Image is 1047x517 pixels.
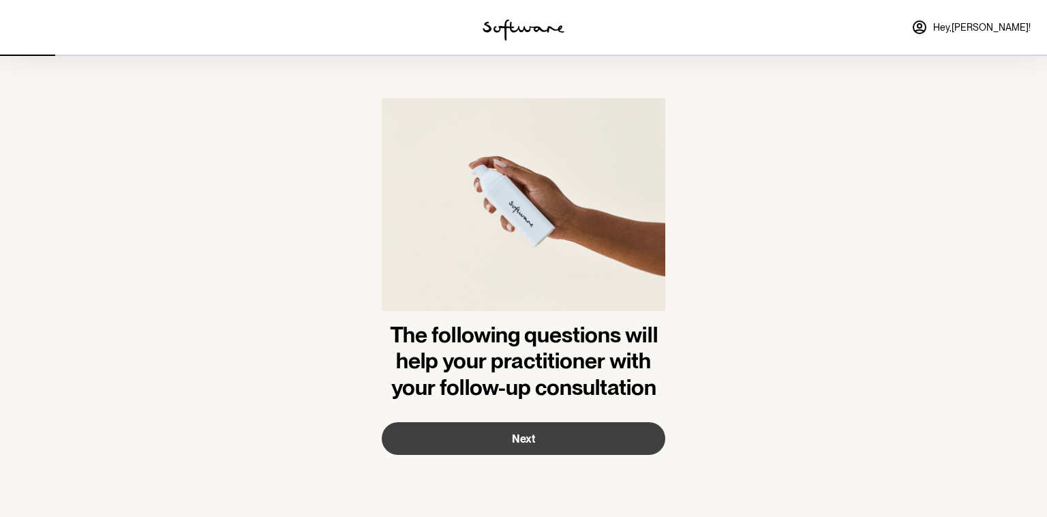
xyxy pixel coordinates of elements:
[382,422,665,455] button: Next
[382,98,665,322] img: more information about the product
[382,322,665,400] h1: The following questions will help your practitioner with your follow-up consultation
[483,19,564,41] img: software logo
[512,432,535,445] span: Next
[933,22,1031,33] span: Hey, [PERSON_NAME] !
[903,11,1039,44] a: Hey,[PERSON_NAME]!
